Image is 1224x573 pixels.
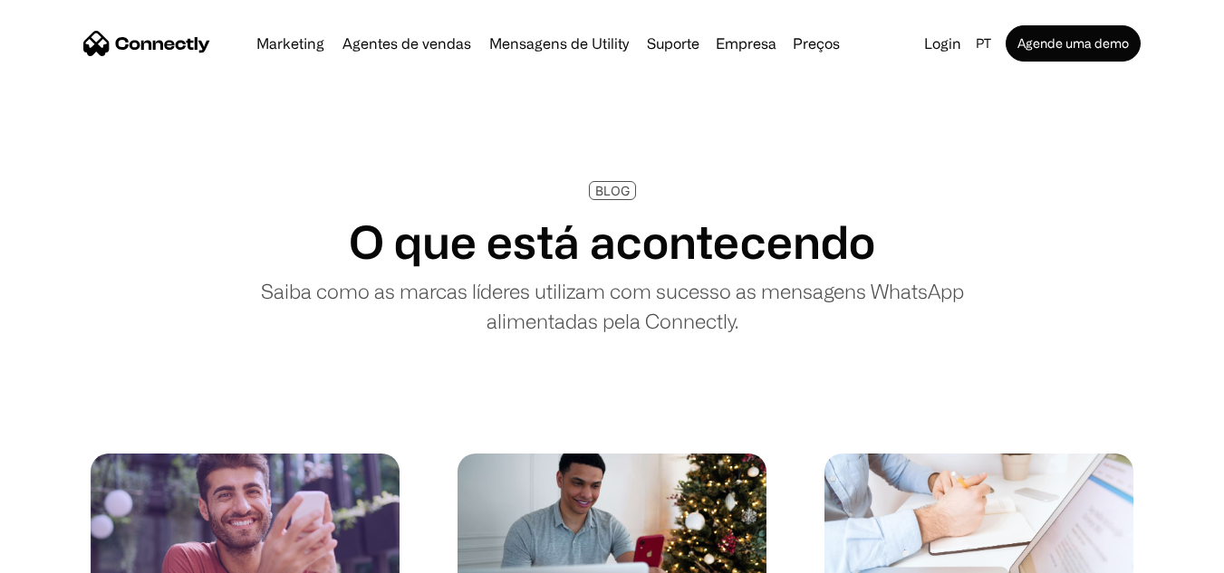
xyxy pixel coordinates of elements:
[249,36,332,51] a: Marketing
[969,31,1002,56] div: pt
[36,541,109,567] ul: Language list
[716,31,776,56] div: Empresa
[18,541,109,567] aside: Language selected: Português (Brasil)
[83,30,210,57] a: home
[349,215,875,269] h1: O que está acontecendo
[335,36,478,51] a: Agentes de vendas
[640,36,707,51] a: Suporte
[595,184,630,197] div: BLOG
[785,36,847,51] a: Preços
[710,31,782,56] div: Empresa
[917,31,969,56] a: Login
[482,36,636,51] a: Mensagens de Utility
[1006,25,1141,62] a: Agende uma demo
[976,31,991,56] div: pt
[217,276,1007,336] p: Saiba como as marcas líderes utilizam com sucesso as mensagens WhatsApp alimentadas pela Connectly.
